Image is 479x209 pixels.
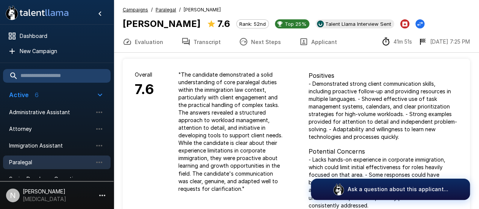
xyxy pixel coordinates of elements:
[430,38,470,46] p: [DATE] 7:25 PM
[184,6,221,14] span: [PERSON_NAME]
[309,71,458,80] p: Positives
[415,19,424,28] button: Change Stage
[317,20,324,27] img: ukg_logo.jpeg
[151,6,153,14] span: /
[348,185,448,193] p: Ask a question about this applicant...
[282,21,309,27] span: Top 25%
[332,183,345,195] img: logo_glasses@2x.png
[237,21,268,27] span: Rank: 52nd
[322,21,394,27] span: Talent Llama Interview Sent
[172,31,230,52] button: Transcript
[309,156,458,209] p: - Lacks hands-on experience in corporate immigration, which could limit initial effectiveness for...
[418,37,470,46] div: The date and time when the interview was completed
[156,7,176,13] u: Paralegal
[400,19,409,28] button: Archive Applicant
[381,37,412,46] div: The time between starting and completing the interview
[135,79,154,101] h6: 7.6
[290,31,346,52] button: Applicant
[309,80,458,141] p: - Demonstrated strong client communication skills, including proactive follow-up and providing re...
[123,7,148,13] u: Campaigns
[309,147,458,156] p: Potential Concerns
[230,31,290,52] button: Next Steps
[135,71,154,79] p: Overall
[311,179,470,200] button: Ask a question about this applicant...
[217,18,230,29] b: 7.6
[315,19,394,28] div: View profile in UKG
[123,18,201,29] b: [PERSON_NAME]
[179,6,181,14] span: /
[114,31,172,52] button: Evaluation
[178,71,284,192] p: " The candidate demonstrated a solid understanding of core paralegal duties within the immigratio...
[393,38,412,46] p: 41m 51s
